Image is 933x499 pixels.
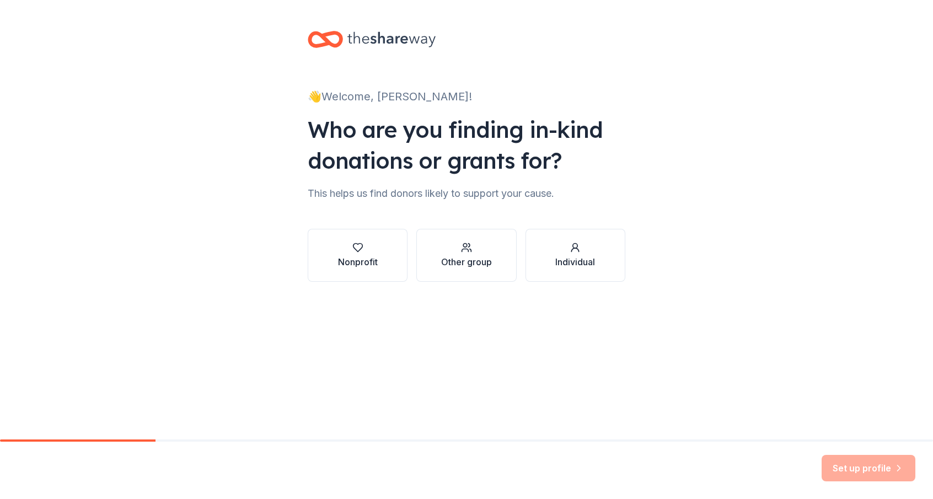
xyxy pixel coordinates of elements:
[308,88,625,105] div: 👋 Welcome, [PERSON_NAME]!
[308,114,625,176] div: Who are you finding in-kind donations or grants for?
[338,255,378,269] div: Nonprofit
[526,229,625,282] button: Individual
[441,255,492,269] div: Other group
[416,229,516,282] button: Other group
[555,255,595,269] div: Individual
[308,185,625,202] div: This helps us find donors likely to support your cause.
[308,229,407,282] button: Nonprofit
